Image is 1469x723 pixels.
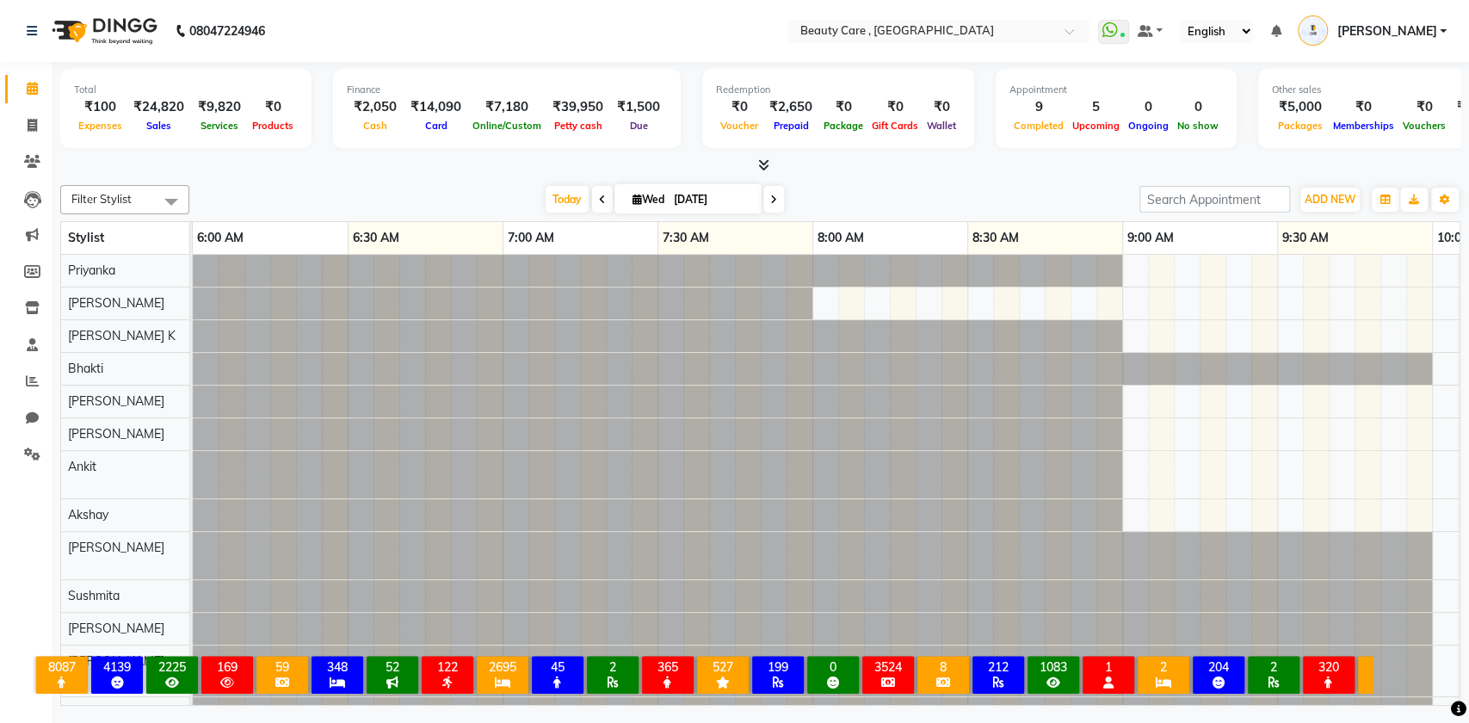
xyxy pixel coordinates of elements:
div: 1 [1086,659,1131,675]
input: 2025-10-01 [669,187,755,213]
div: 527 [701,659,745,675]
span: [PERSON_NAME] [68,540,164,555]
div: 0 [811,659,855,675]
div: ₹2,050 [347,97,404,117]
div: 45 [535,659,580,675]
div: 169 [205,659,250,675]
div: 199 [756,659,800,675]
div: 9 [1009,97,1068,117]
div: Redemption [716,83,960,97]
div: 2 [590,659,635,675]
span: [PERSON_NAME] [68,621,164,636]
div: ₹0 [248,97,298,117]
div: 2 [1251,659,1296,675]
div: ₹24,820 [127,97,191,117]
div: 52 [370,659,415,675]
div: Appointment [1009,83,1223,97]
span: Ongoing [1124,120,1173,132]
span: Upcoming [1068,120,1124,132]
div: 0 [1124,97,1173,117]
div: 212 [976,659,1021,675]
a: 8:00 AM [813,226,868,250]
span: Bhakti [68,361,103,376]
span: Petty cash [550,120,607,132]
div: ₹9,820 [191,97,248,117]
div: ₹0 [867,97,923,117]
span: [PERSON_NAME] [68,295,164,311]
a: 6:00 AM [193,226,248,250]
div: ₹7,180 [468,97,546,117]
b: 08047224946 [189,7,265,55]
span: Akshay [68,507,108,522]
div: ₹39,950 [546,97,610,117]
div: 2695 [480,659,525,675]
span: [PERSON_NAME] [1336,22,1436,40]
div: ₹0 [819,97,867,117]
span: Prepaid [769,120,813,132]
span: [PERSON_NAME] [68,393,164,409]
span: Today [546,186,589,213]
div: 2 [1141,659,1186,675]
div: 8087 [40,659,84,675]
span: Package [819,120,867,132]
span: Completed [1009,120,1068,132]
span: [PERSON_NAME] K [68,328,176,343]
a: 7:00 AM [503,226,559,250]
img: logo [44,7,162,55]
div: 5 [1068,97,1124,117]
div: ₹2,650 [762,97,819,117]
span: Expenses [74,120,127,132]
div: ₹0 [1329,97,1398,117]
div: 3524 [866,659,910,675]
div: ₹100 [74,97,127,117]
div: ₹5,000 [1272,97,1329,117]
div: 59 [260,659,305,675]
span: Online/Custom [468,120,546,132]
div: 122 [425,659,470,675]
div: ₹0 [1398,97,1450,117]
div: ₹1,500 [610,97,667,117]
div: ₹0 [923,97,960,117]
span: Services [196,120,243,132]
span: Wed [628,193,669,206]
span: Voucher [716,120,762,132]
div: 348 [315,659,360,675]
div: 4139 [95,659,139,675]
span: Wallet [923,120,960,132]
span: Sushmita [68,588,120,603]
span: Priyanka [68,263,115,278]
div: 204 [1196,659,1241,675]
a: 8:30 AM [968,226,1023,250]
span: ADD NEW [1305,193,1355,206]
div: Finance [347,83,667,97]
a: 9:00 AM [1123,226,1178,250]
a: 7:30 AM [658,226,713,250]
span: Sales [142,120,176,132]
img: Ninad [1298,15,1328,46]
input: Search Appointment [1139,186,1290,213]
button: ADD NEW [1300,188,1360,212]
div: Total [74,83,298,97]
div: 2225 [150,659,194,675]
a: 6:30 AM [349,226,404,250]
span: Card [421,120,452,132]
span: [PERSON_NAME] [68,426,164,442]
span: Due [626,120,652,132]
span: Memberships [1329,120,1398,132]
div: 365 [645,659,690,675]
span: Cash [359,120,392,132]
div: 8 [921,659,966,675]
span: Packages [1274,120,1327,132]
div: 320 [1306,659,1351,675]
span: Stylist [68,230,104,245]
span: Vouchers [1398,120,1450,132]
span: Gift Cards [867,120,923,132]
div: 0 [1173,97,1223,117]
div: ₹0 [716,97,762,117]
span: Filter Stylist [71,192,132,206]
div: 1083 [1031,659,1076,675]
span: Ankit [68,459,96,474]
div: ₹14,090 [404,97,468,117]
a: 9:30 AM [1278,226,1333,250]
div: 390 [1361,659,1406,675]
